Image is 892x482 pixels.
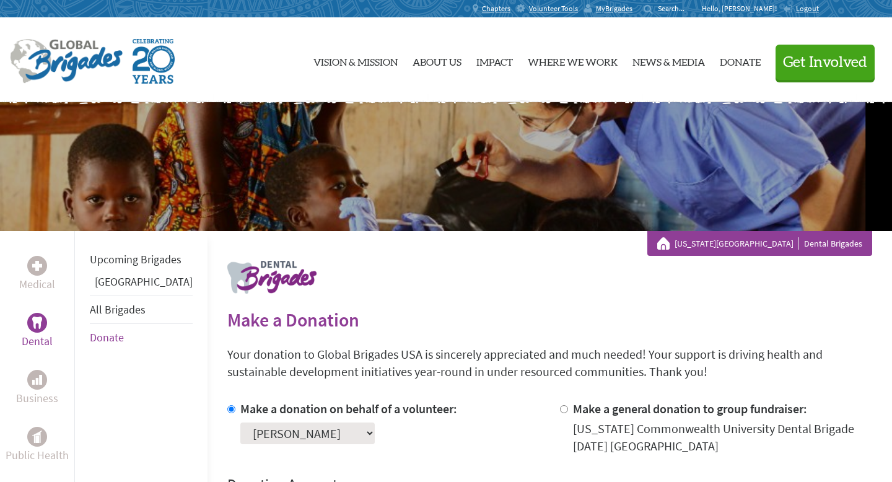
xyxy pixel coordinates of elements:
[90,302,146,317] a: All Brigades
[32,375,42,385] img: Business
[529,4,578,14] span: Volunteer Tools
[632,28,705,92] a: News & Media
[90,273,193,296] li: Guatemala
[413,28,461,92] a: About Us
[19,276,55,293] p: Medical
[90,330,124,344] a: Donate
[90,252,181,266] a: Upcoming Brigades
[27,256,47,276] div: Medical
[227,261,317,294] img: logo-dental.png
[573,420,873,455] div: [US_STATE] Commonwealth University Dental Brigade [DATE] [GEOGRAPHIC_DATA]
[476,28,513,92] a: Impact
[6,447,69,464] p: Public Health
[90,296,193,324] li: All Brigades
[10,39,123,84] img: Global Brigades Logo
[22,333,53,350] p: Dental
[6,427,69,464] a: Public HealthPublic Health
[16,370,58,407] a: BusinessBusiness
[16,390,58,407] p: Business
[776,45,875,80] button: Get Involved
[22,313,53,350] a: DentalDental
[720,28,761,92] a: Donate
[27,370,47,390] div: Business
[313,28,398,92] a: Vision & Mission
[95,274,193,289] a: [GEOGRAPHIC_DATA]
[702,4,783,14] p: Hello, [PERSON_NAME]!
[657,237,862,250] div: Dental Brigades
[573,401,807,416] label: Make a general donation to group fundraiser:
[19,256,55,293] a: MedicalMedical
[32,317,42,328] img: Dental
[528,28,618,92] a: Where We Work
[90,246,193,273] li: Upcoming Brigades
[482,4,510,14] span: Chapters
[240,401,457,416] label: Make a donation on behalf of a volunteer:
[227,346,872,380] p: Your donation to Global Brigades USA is sincerely appreciated and much needed! Your support is dr...
[32,431,42,443] img: Public Health
[27,313,47,333] div: Dental
[133,39,175,84] img: Global Brigades Celebrating 20 Years
[27,427,47,447] div: Public Health
[796,4,819,13] span: Logout
[227,309,872,331] h2: Make a Donation
[90,324,193,351] li: Donate
[32,261,42,271] img: Medical
[783,55,867,70] span: Get Involved
[596,4,632,14] span: MyBrigades
[783,4,819,14] a: Logout
[658,4,693,13] input: Search...
[675,237,799,250] a: [US_STATE][GEOGRAPHIC_DATA]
